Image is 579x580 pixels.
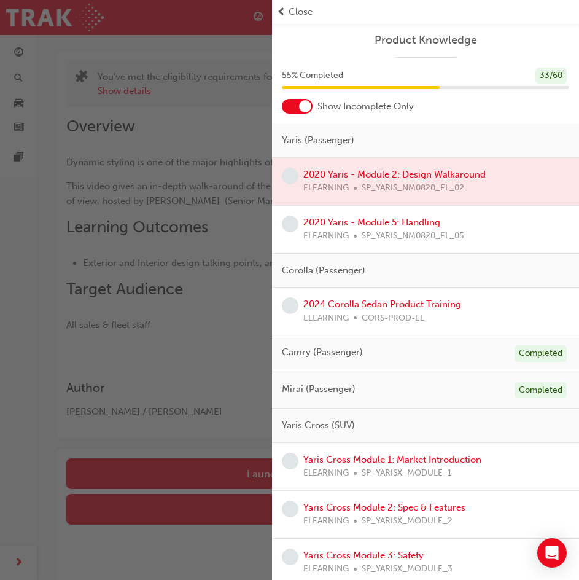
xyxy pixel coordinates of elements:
a: Yaris Cross Module 1: Market Introduction [303,454,481,465]
span: Yaris (Passenger) [282,133,354,147]
span: 55 % Completed [282,69,343,83]
span: learningRecordVerb_NONE-icon [282,216,298,232]
span: SP_YARIS_NM0820_EL_05 [362,229,464,243]
span: Show Incomplete Only [317,100,414,114]
a: Yaris Cross Module 3: Safety [303,550,424,561]
a: 2020 Yaris - Module 5: Handling [303,217,440,228]
span: ELEARNING [303,514,349,528]
span: ELEARNING [303,312,349,326]
a: Yaris Cross Module 2: Spec & Features [303,502,465,513]
span: ELEARNING [303,229,349,243]
span: SP_YARISX_MODULE_3 [362,562,453,576]
span: Mirai (Passenger) [282,382,356,396]
span: learningRecordVerb_NONE-icon [282,168,298,184]
span: Yaris Cross (SUV) [282,418,355,433]
span: Corolla (Passenger) [282,264,365,278]
span: CORS-PROD-EL [362,312,424,326]
div: 33 / 60 [535,68,567,84]
span: SP_YARISX_MODULE_1 [362,466,452,480]
span: learningRecordVerb_NONE-icon [282,549,298,565]
span: learningRecordVerb_NONE-icon [282,453,298,469]
span: Close [289,5,313,19]
a: Product Knowledge [282,33,569,47]
span: Camry (Passenger) [282,345,363,359]
span: prev-icon [277,5,286,19]
span: SP_YARISX_MODULE_2 [362,514,453,528]
button: prev-iconClose [277,5,574,19]
span: ELEARNING [303,466,349,480]
span: ELEARNING [303,562,349,576]
div: Open Intercom Messenger [537,538,567,568]
span: learningRecordVerb_NONE-icon [282,501,298,517]
div: Completed [515,345,567,362]
span: learningRecordVerb_NONE-icon [282,297,298,314]
a: 2024 Corolla Sedan Product Training [303,299,461,310]
div: Completed [515,382,567,399]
